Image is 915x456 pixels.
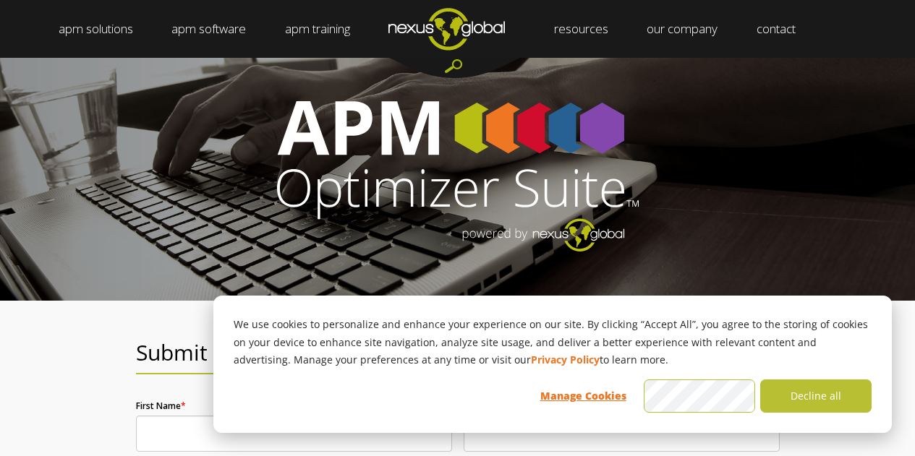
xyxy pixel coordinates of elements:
img: APM Suite Logo White Text [277,101,639,251]
h2: Submit a Support Ticket [136,340,780,364]
button: Manage Cookies [527,379,639,413]
p: We use cookies to personalize and enhance your experience on our site. By clicking “Accept All”, ... [234,316,872,369]
a: Privacy Policy [531,351,600,369]
button: Accept all [644,379,755,413]
button: Decline all [760,379,872,413]
span: First Name [136,400,181,412]
div: Cookie banner [213,296,892,433]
